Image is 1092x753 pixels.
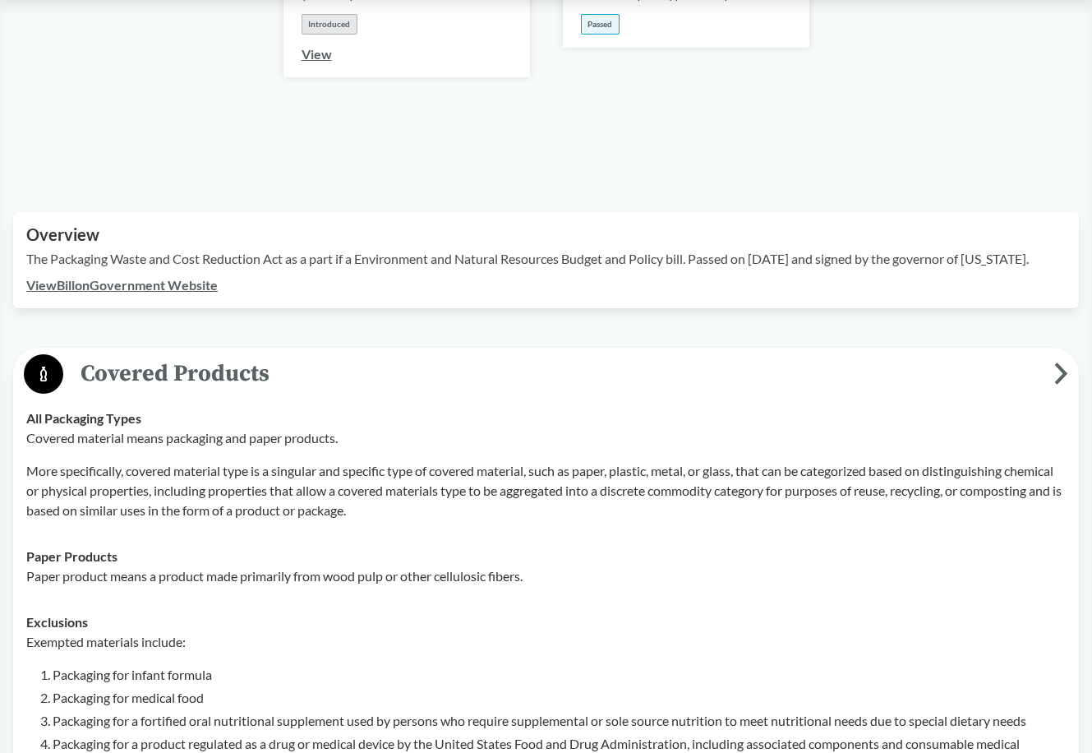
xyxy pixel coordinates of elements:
[26,249,1066,269] p: The Packaging Waste and Cost Reduction Act as a part if a Environment and Natural Resources Budge...
[53,665,1066,685] li: Packaging for infant formula
[302,46,332,62] a: View
[26,428,1066,448] p: Covered material means packaging and paper products.
[53,711,1066,731] li: Packaging for a fortified oral nutritional supplement used by persons who require supplemental or...
[53,688,1066,708] li: Packaging for medical food
[302,14,357,35] div: Introduced
[26,225,1066,244] h2: Overview
[26,632,1066,652] p: Exempted materials include:
[63,355,1054,392] span: Covered Products
[26,410,141,426] strong: All Packaging Types
[26,548,117,564] strong: Paper Products
[26,614,88,630] strong: Exclusions
[581,14,620,35] div: Passed
[19,353,1073,395] button: Covered Products
[26,277,218,293] a: ViewBillonGovernment Website
[26,461,1066,520] p: More specifically, covered material type is a singular and specific type of covered material, suc...
[26,566,1066,586] p: Paper product means a product made primarily from wood pulp or other cellulosic fibers.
